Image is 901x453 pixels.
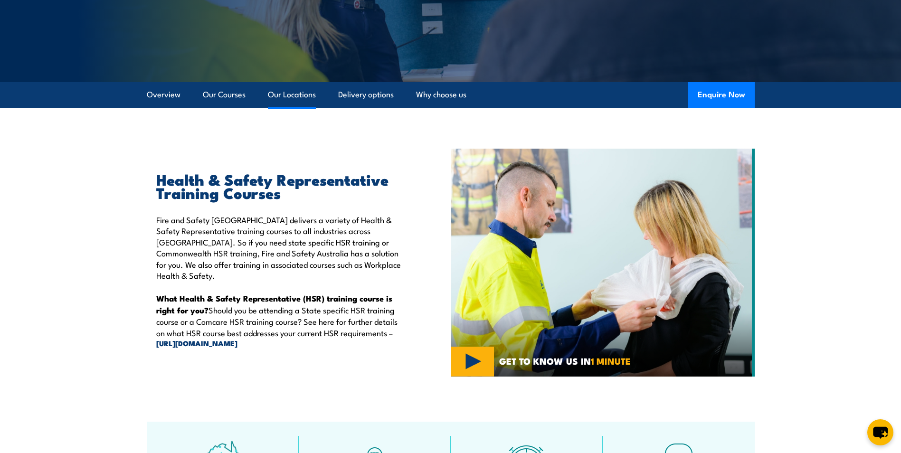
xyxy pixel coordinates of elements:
h2: Health & Safety Representative Training Courses [156,172,407,199]
a: Our Courses [203,82,246,107]
strong: What Health & Safety Representative (HSR) training course is right for you? [156,292,392,316]
a: Why choose us [416,82,466,107]
a: Overview [147,82,180,107]
a: [URL][DOMAIN_NAME] [156,338,407,349]
a: Delivery options [338,82,394,107]
span: GET TO KNOW US IN [499,357,631,365]
p: Fire and Safety [GEOGRAPHIC_DATA] delivers a variety of Health & Safety Representative training c... [156,214,407,281]
a: Our Locations [268,82,316,107]
button: chat-button [867,419,893,445]
strong: 1 MINUTE [591,354,631,368]
p: Should you be attending a State specific HSR training course or a Comcare HSR training course? Se... [156,293,407,349]
img: Fire & Safety Australia deliver Health and Safety Representatives Training Courses – HSR Training [451,149,755,377]
button: Enquire Now [688,82,755,108]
